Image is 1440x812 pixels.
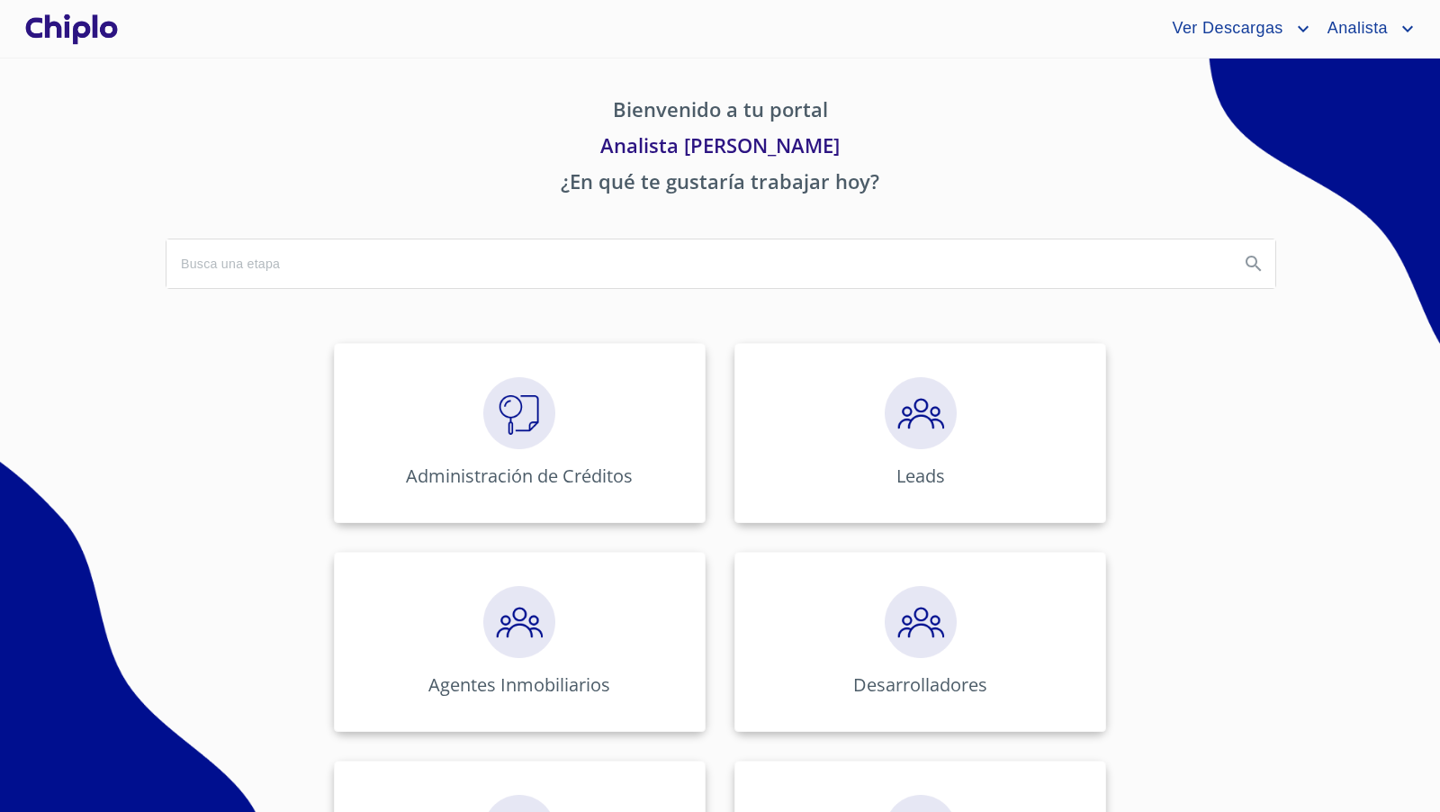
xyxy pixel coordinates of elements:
[1232,242,1275,285] button: Search
[853,672,987,697] p: Desarrolladores
[1158,14,1291,43] span: Ver Descargas
[1314,14,1397,43] span: Analista
[483,586,555,658] img: megaClickPrecalificacion.png
[885,586,957,658] img: megaClickPrecalificacion.png
[166,131,1274,167] p: Analista [PERSON_NAME]
[885,377,957,449] img: megaClickPrecalificacion.png
[166,239,1225,288] input: search
[896,464,945,488] p: Leads
[1158,14,1313,43] button: account of current user
[483,377,555,449] img: megaClickVerifiacion.png
[1314,14,1418,43] button: account of current user
[428,672,610,697] p: Agentes Inmobiliarios
[166,167,1274,203] p: ¿En qué te gustaría trabajar hoy?
[166,95,1274,131] p: Bienvenido a tu portal
[406,464,633,488] p: Administración de Créditos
